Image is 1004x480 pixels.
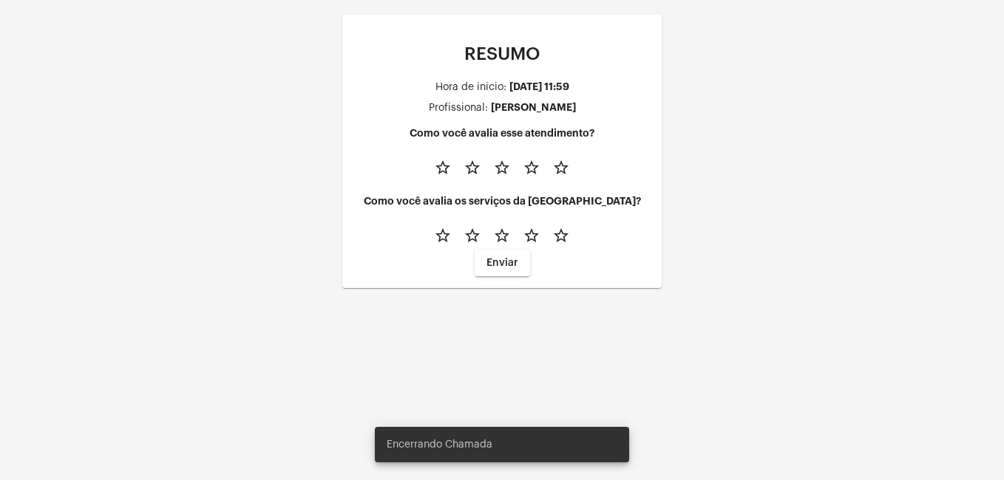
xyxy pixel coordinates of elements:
[464,159,481,176] mat-icon: star_border
[552,159,570,176] mat-icon: star_border
[464,227,481,244] mat-icon: star_border
[493,227,511,244] mat-icon: star_border
[486,258,518,268] span: Enviar
[429,103,488,114] div: Profissional:
[523,227,540,244] mat-icon: star_border
[434,159,452,176] mat-icon: star_border
[509,81,569,92] div: [DATE] 11:59
[387,437,492,452] span: Encerrando Chamada
[435,82,506,93] div: Hora de inicio:
[475,250,530,276] button: Enviar
[354,196,650,207] h4: Como você avalia os serviços da [GEOGRAPHIC_DATA]?
[434,227,452,244] mat-icon: star_border
[354,128,650,139] h4: Como você avalia esse atendimento?
[523,159,540,176] mat-icon: star_border
[491,102,576,113] div: [PERSON_NAME]
[354,44,650,64] p: RESUMO
[552,227,570,244] mat-icon: star_border
[493,159,511,176] mat-icon: star_border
